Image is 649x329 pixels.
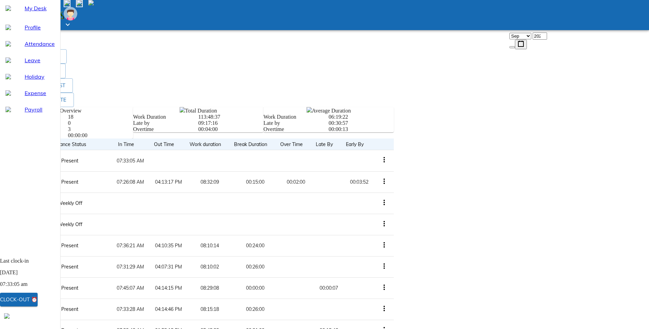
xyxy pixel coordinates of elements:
span: In Time [118,140,143,148]
td: 04:07:31 PM [150,256,187,277]
td: Weekly Off [28,214,111,235]
td: 04:13:17 PM [150,171,187,193]
td: 00:03:52 [344,171,375,193]
td: 00:02:00 [278,171,314,193]
td: Weekly Off [28,193,111,214]
td: 07:45:07 AM [111,277,150,299]
td: Present [28,277,111,299]
span: Early By [346,140,364,148]
td: 00:00:07 [314,277,344,299]
div: 00:04:00 [198,126,263,132]
div: Late by [263,120,328,126]
div: 09:17:16 [198,120,263,126]
div: 113:48:37 [198,114,263,120]
img: Employee [64,7,77,21]
div: Overtime [263,126,328,132]
img: clock-time-16px.ef8c237e.svg [307,107,312,113]
span: In Time [118,140,134,148]
td: 08:29:08 [187,277,232,299]
td: Present [28,256,111,277]
span: Profile [25,23,55,31]
td: 04:14:46 PM [150,299,187,320]
td: 08:10:02 [187,256,232,277]
span: Attendance Status [45,140,95,148]
td: 00:15:00 [232,171,278,193]
td: 07:31:29 AM [111,256,150,277]
span: Late By [316,140,342,148]
td: Present [28,299,111,320]
img: clock-time-16px.ef8c237e.svg [180,107,185,113]
div: 00:00:13 [328,126,393,132]
span: Work duration [190,140,230,148]
div: 06:19:22 [328,114,393,120]
div: 18 [68,114,133,120]
div: 00:00:00 [68,132,133,139]
td: Present [28,150,111,171]
span: Work duration [190,140,221,148]
div: Work Duration [263,114,328,120]
span: Out Time [154,140,174,148]
td: 00:00:00 [232,277,278,299]
span: Average Duration [312,108,351,114]
td: 00:26:00 [232,256,278,277]
td: 04:10:35 PM [150,235,187,256]
div: Late by [133,120,198,126]
span: Break Duration [234,140,267,148]
td: Present [28,171,111,193]
td: Present [28,235,111,256]
span: Overview [60,108,81,114]
div: 3 [68,126,133,132]
span: Total Duration [185,108,217,114]
span: Break Duration [234,140,276,148]
td: 04:14:15 PM [150,277,187,299]
td: 08:10:14 [187,235,232,256]
td: 07:33:28 AM [111,299,150,320]
span: Out Time [154,140,183,148]
div: 0 [68,120,133,126]
div: Work Duration [133,114,198,120]
td: 00:24:00 [232,235,278,256]
span: Late By [316,140,333,148]
div: 00:30:57 [328,120,393,126]
span: Over Time [280,140,312,148]
td: 08:32:09 [187,171,232,193]
td: 07:33:05 AM [111,150,150,171]
span: Early By [346,140,373,148]
td: 07:36:21 AM [111,235,150,256]
span: Attendance Status [45,140,86,148]
td: 08:15:18 [187,299,232,320]
td: 07:26:08 AM [111,171,150,193]
td: 00:26:00 [232,299,278,320]
input: ---- [533,32,547,40]
div: Overtime [133,126,198,132]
